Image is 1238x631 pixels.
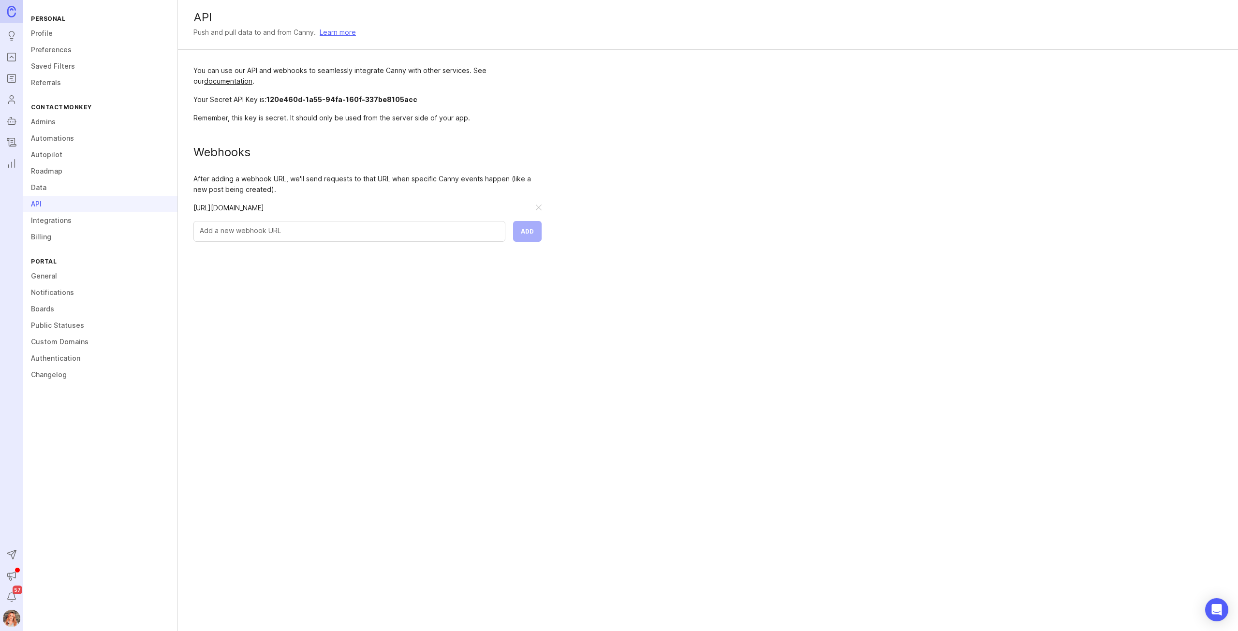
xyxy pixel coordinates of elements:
[193,174,542,195] div: After adding a webhook URL, we'll send requests to that URL when specific Canny events happen (li...
[3,91,20,108] a: Users
[23,101,177,114] div: ContactMonkey
[3,546,20,563] button: Send to Autopilot
[23,284,177,301] a: Notifications
[204,77,252,85] a: documentation
[23,367,177,383] a: Changelog
[23,255,177,268] div: Portal
[193,147,542,158] div: Webhooks
[3,133,20,151] a: Changelog
[7,6,16,17] img: Canny Home
[320,27,356,38] a: Learn more
[23,163,177,179] a: Roadmap
[193,203,528,213] div: [URL][DOMAIN_NAME]
[3,155,20,172] a: Reporting
[193,65,542,87] div: You can use our API and webhooks to seamlessly integrate Canny with other services. See our .
[23,74,177,91] a: Referrals
[266,95,417,103] span: 120e460d-1a55-94fa-160f-337be8105acc
[23,114,177,130] a: Admins
[1205,598,1228,621] div: Open Intercom Messenger
[3,588,20,606] button: Notifications
[200,225,499,236] input: Add a new webhook URL
[3,567,20,585] button: Announcements
[23,147,177,163] a: Autopilot
[23,317,177,334] a: Public Statuses
[23,58,177,74] a: Saved Filters
[13,586,22,594] span: 57
[193,12,1223,23] div: API
[23,268,177,284] a: General
[23,130,177,147] a: Automations
[23,25,177,42] a: Profile
[3,70,20,87] a: Roadmaps
[3,27,20,44] a: Ideas
[23,301,177,317] a: Boards
[193,27,316,38] div: Push and pull data to and from Canny.
[23,350,177,367] a: Authentication
[23,42,177,58] a: Preferences
[193,113,542,123] div: Remember, this key is secret. It should only be used from the server side of your app.
[3,112,20,130] a: Autopilot
[23,229,177,245] a: Billing
[23,179,177,196] a: Data
[3,610,20,627] button: Bronwen W
[193,94,542,105] div: Your Secret API Key is:
[23,212,177,229] a: Integrations
[3,48,20,66] a: Portal
[23,334,177,350] a: Custom Domains
[23,12,177,25] div: Personal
